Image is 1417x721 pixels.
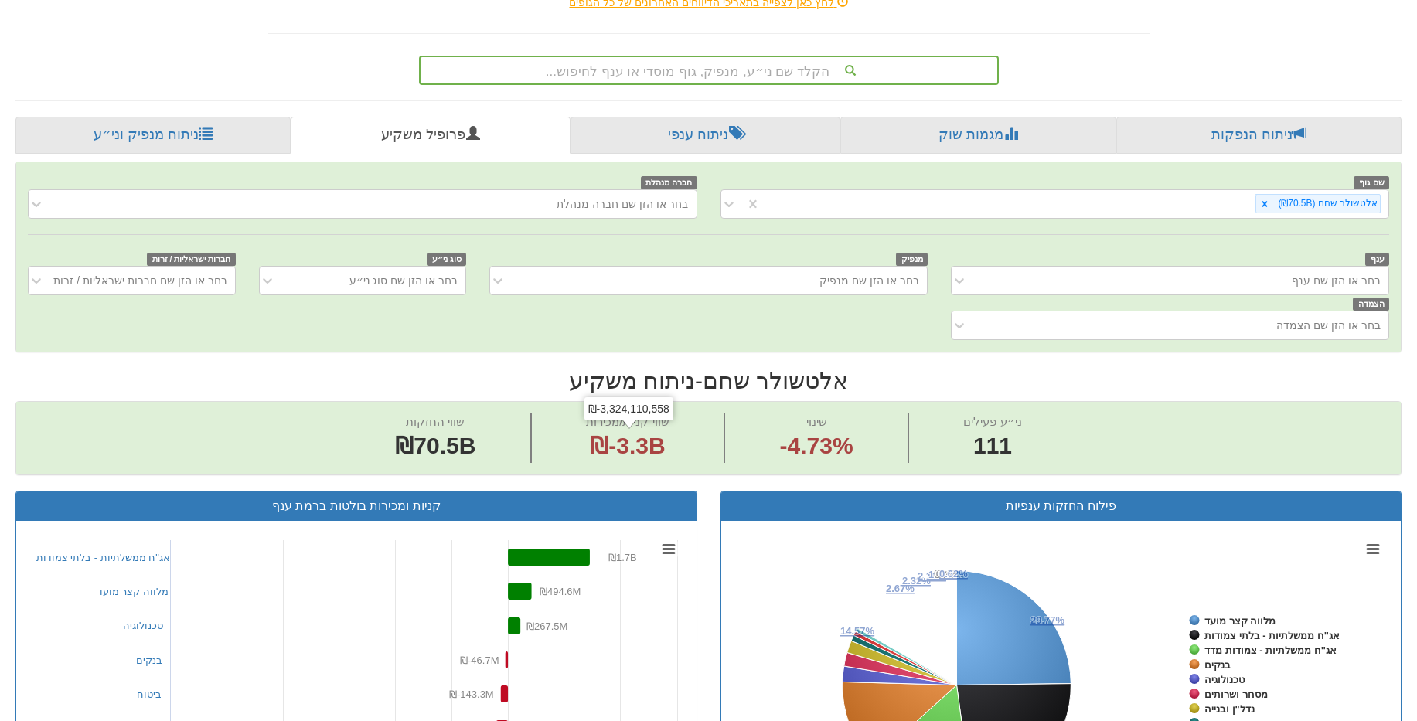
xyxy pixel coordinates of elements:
tspan: 1.00% [928,569,957,580]
tspan: 0.62% [939,568,968,580]
a: טכנולוגיה [123,620,163,631]
span: הצמדה [1353,298,1389,311]
span: ענף [1365,253,1389,266]
tspan: אג"ח ממשלתיות - בלתי צמודות [1204,630,1340,641]
tspan: ₪1.7B [608,552,637,563]
tspan: 2.32% [902,575,931,587]
h3: פילוח החזקות ענפיות [733,499,1390,513]
tspan: 29.77% [1030,614,1065,626]
tspan: ₪-143.3M [449,689,494,700]
tspan: מסחר ושרותים [1204,689,1268,700]
h3: קניות ומכירות בולטות ברמת ענף [28,499,685,513]
span: ₪-3.3B [590,433,665,458]
div: ₪-3,324,110,558 [588,401,669,417]
tspan: בנקים [1204,659,1231,671]
tspan: ₪494.6M [540,586,581,597]
div: בחר או הזן שם חברה מנהלת [557,196,688,212]
a: ביטוח [137,689,162,700]
div: הקלד שם ני״ע, מנפיק, גוף מוסדי או ענף לחיפוש... [421,57,997,83]
tspan: ₪267.5M [526,621,567,632]
tspan: 2.10% [918,570,946,582]
a: מלווה קצר מועד [97,586,169,597]
a: פרופיל משקיע [291,117,571,154]
span: -4.73% [780,430,853,463]
span: ני״ע פעילים [963,415,1021,428]
tspan: ₪-46.7M [460,655,499,666]
span: שינוי [806,415,827,428]
span: שווי החזקות [406,415,465,428]
span: חברות ישראליות / זרות [147,253,235,266]
div: בחר או הזן שם ענף [1292,273,1381,288]
div: בחר או הזן שם הצמדה [1276,318,1381,333]
h2: אלטשולר שחם - ניתוח משקיע [15,368,1402,393]
span: 111 [963,430,1021,463]
span: ₪70.5B [395,433,475,458]
a: ניתוח מנפיק וני״ע [15,117,291,154]
span: סוג ני״ע [427,253,467,266]
span: חברה מנהלת [641,176,697,189]
tspan: טכנולוגיה [1204,674,1245,685]
a: בנקים [136,655,162,666]
tspan: מלווה קצר מועד [1204,615,1276,627]
span: שווי קניות/מכירות [586,415,669,428]
div: בחר או הזן שם חברות ישראליות / זרות [53,273,227,288]
tspan: 2.67% [886,583,915,594]
tspan: אג"ח ממשלתיות - צמודות מדד [1204,644,1337,656]
tspan: 0.73% [935,568,963,580]
span: שם גוף [1354,176,1389,189]
span: מנפיק [896,253,928,266]
div: בחר או הזן שם מנפיק [819,273,919,288]
a: ניתוח ענפי [571,117,840,154]
div: בחר או הזן שם סוג ני״ע [349,273,458,288]
a: אג"ח ממשלתיות - בלתי צמודות [36,552,170,563]
tspan: נדל"ן ובנייה [1204,703,1255,715]
a: מגמות שוק [840,117,1116,154]
div: אלטשולר שחם (₪70.5B) [1273,195,1380,213]
tspan: 14.57% [840,625,875,637]
a: ניתוח הנפקות [1116,117,1402,154]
